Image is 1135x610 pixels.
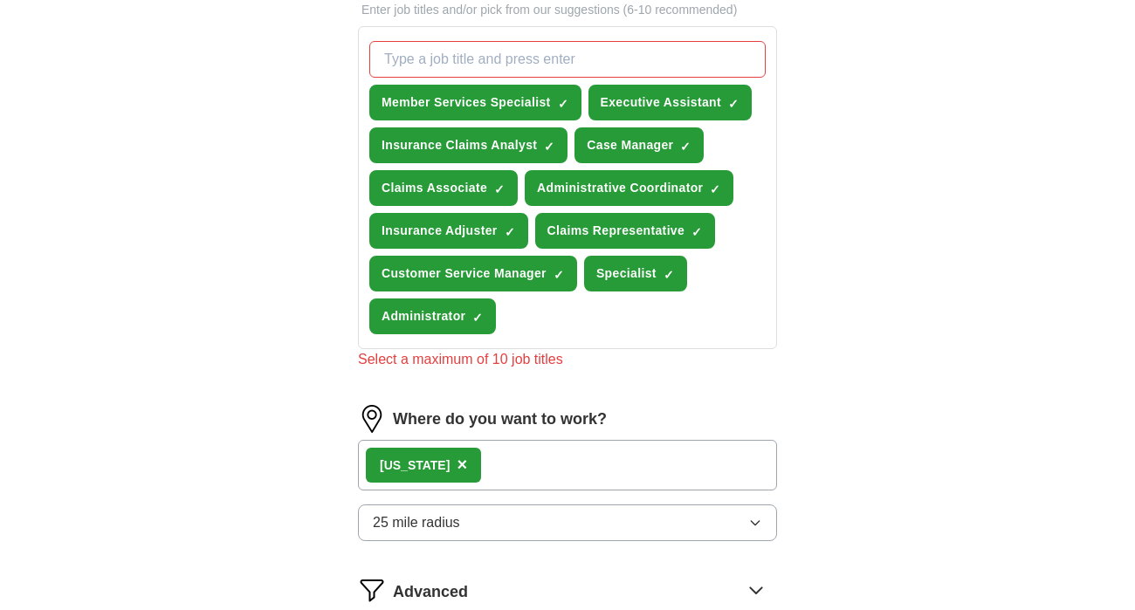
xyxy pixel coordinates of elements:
span: Claims Representative [547,222,685,240]
span: × [457,455,467,474]
span: ✓ [544,140,554,154]
img: filter [358,576,386,604]
p: Enter job titles and/or pick from our suggestions (6-10 recommended) [358,1,777,19]
span: Specialist [596,264,657,283]
img: location.png [358,405,386,433]
button: Executive Assistant✓ [588,85,752,120]
button: Claims Representative✓ [535,213,716,249]
span: ✓ [710,182,720,196]
button: Administrator✓ [369,298,496,334]
button: Insurance Claims Analyst✓ [369,127,567,163]
button: Insurance Adjuster✓ [369,213,528,249]
div: Select a maximum of 10 job titles [358,349,777,370]
span: 25 mile radius [373,512,460,533]
span: ✓ [494,182,505,196]
button: Administrative Coordinator✓ [525,170,733,206]
span: Case Manager [587,136,673,154]
span: ✓ [505,225,515,239]
span: Customer Service Manager [382,264,547,283]
span: Executive Assistant [601,93,721,112]
span: Administrative Coordinator [537,179,703,197]
button: Specialist✓ [584,256,687,291]
span: ✓ [554,268,564,282]
button: Member Services Specialist✓ [369,85,581,120]
span: Advanced [393,580,468,604]
span: ✓ [691,225,702,239]
button: 25 mile radius [358,504,777,541]
button: Case Manager✓ [574,127,704,163]
span: Member Services Specialist [382,93,551,112]
span: Administrator [382,307,465,326]
span: Insurance Claims Analyst [382,136,537,154]
span: ✓ [728,97,739,111]
span: Insurance Adjuster [382,222,498,240]
input: Type a job title and press enter [369,41,766,78]
span: ✓ [472,311,483,325]
span: ✓ [558,97,568,111]
button: Claims Associate✓ [369,170,518,206]
div: [US_STATE] [380,456,450,475]
span: Claims Associate [382,179,487,197]
button: Customer Service Manager✓ [369,256,577,291]
button: × [457,452,467,478]
span: ✓ [664,268,674,282]
span: ✓ [680,140,691,154]
label: Where do you want to work? [393,408,607,431]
